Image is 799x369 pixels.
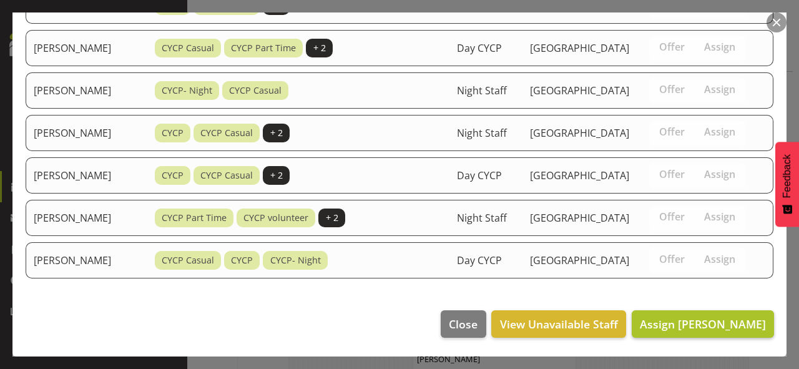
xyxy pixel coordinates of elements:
[313,41,326,55] span: + 2
[231,41,296,55] span: CYCP Part Time
[640,317,766,332] span: Assign [PERSON_NAME]
[659,168,685,180] span: Offer
[457,84,507,97] span: Night Staff
[659,83,685,96] span: Offer
[162,211,227,225] span: CYCP Part Time
[704,168,735,180] span: Assign
[530,211,629,225] span: [GEOGRAPHIC_DATA]
[659,253,685,265] span: Offer
[457,253,502,267] span: Day CYCP
[530,126,629,140] span: [GEOGRAPHIC_DATA]
[449,316,478,332] span: Close
[26,115,147,151] td: [PERSON_NAME]
[659,210,685,223] span: Offer
[270,253,321,267] span: CYCP- Night
[200,169,253,182] span: CYCP Casual
[200,126,253,140] span: CYCP Casual
[270,169,283,182] span: + 2
[704,253,735,265] span: Assign
[162,253,214,267] span: CYCP Casual
[530,41,629,55] span: [GEOGRAPHIC_DATA]
[775,142,799,227] button: Feedback - Show survey
[162,41,214,55] span: CYCP Casual
[659,41,685,53] span: Offer
[243,211,308,225] span: CYCP volunteer
[704,41,735,53] span: Assign
[26,242,147,278] td: [PERSON_NAME]
[441,310,486,338] button: Close
[782,154,793,198] span: Feedback
[457,169,502,182] span: Day CYCP
[162,84,212,97] span: CYCP- Night
[457,211,507,225] span: Night Staff
[457,126,507,140] span: Night Staff
[231,253,253,267] span: CYCP
[457,41,502,55] span: Day CYCP
[26,30,147,66] td: [PERSON_NAME]
[162,126,184,140] span: CYCP
[632,310,774,338] button: Assign [PERSON_NAME]
[530,169,629,182] span: [GEOGRAPHIC_DATA]
[26,72,147,109] td: [PERSON_NAME]
[530,84,629,97] span: [GEOGRAPHIC_DATA]
[704,210,735,223] span: Assign
[162,169,184,182] span: CYCP
[530,253,629,267] span: [GEOGRAPHIC_DATA]
[659,125,685,138] span: Offer
[704,125,735,138] span: Assign
[270,126,283,140] span: + 2
[26,157,147,194] td: [PERSON_NAME]
[26,200,147,236] td: [PERSON_NAME]
[326,211,338,225] span: + 2
[704,83,735,96] span: Assign
[229,84,282,97] span: CYCP Casual
[491,310,625,338] button: View Unavailable Staff
[500,316,618,332] span: View Unavailable Staff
